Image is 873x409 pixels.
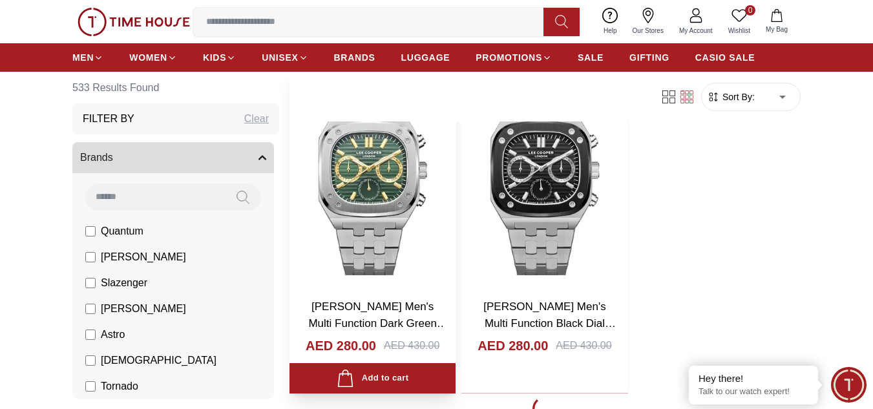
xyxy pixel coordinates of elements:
div: AED 430.00 [556,338,611,353]
a: BRANDS [334,46,375,69]
span: My Bag [761,25,793,34]
div: Chat Widget [831,367,867,403]
a: GIFTING [629,46,669,69]
h4: AED 280.00 [306,337,376,355]
h6: 533 Results Found [72,72,279,103]
span: CASIO SALE [695,51,755,64]
span: Sort By: [720,90,755,103]
span: Help [598,26,622,36]
a: Our Stores [625,5,671,38]
span: Our Stores [627,26,669,36]
span: Slazenger [101,275,147,291]
span: SALE [578,51,604,64]
span: KIDS [203,51,226,64]
span: Astro [101,327,125,342]
a: UNISEX [262,46,308,69]
button: Add to cart [289,363,456,393]
a: WOMEN [129,46,177,69]
a: 0Wishlist [720,5,758,38]
div: Hey there! [699,372,808,385]
span: PROMOTIONS [476,51,542,64]
input: Quantum [85,226,96,236]
input: [PERSON_NAME] [85,304,96,314]
span: MEN [72,51,94,64]
input: Tornado [85,381,96,392]
a: Help [596,5,625,38]
a: SALE [578,46,604,69]
span: GIFTING [629,51,669,64]
span: UNISEX [262,51,298,64]
span: Quantum [101,224,143,239]
input: Slazenger [85,278,96,288]
h3: Filter By [83,111,134,127]
img: Lee Cooper Men's Multi Function Dark Green Dial Watch - LC08023.370 [289,68,456,288]
span: LUGGAGE [401,51,450,64]
span: WOMEN [129,51,167,64]
a: PROMOTIONS [476,46,552,69]
a: [PERSON_NAME] Men's Multi Function Black Dial Watch - LC08023.350 [483,300,616,346]
p: Talk to our watch expert! [699,386,808,397]
span: [DEMOGRAPHIC_DATA] [101,353,216,368]
button: Brands [72,142,274,173]
a: LUGGAGE [401,46,450,69]
img: Lee Cooper Men's Multi Function Black Dial Watch - LC08023.350 [461,68,627,288]
input: [DEMOGRAPHIC_DATA] [85,355,96,366]
span: Wishlist [723,26,755,36]
span: [PERSON_NAME] [101,249,186,265]
div: Add to cart [337,370,408,387]
a: [PERSON_NAME] Men's Multi Function Dark Green Dial Watch - LC08023.370 [308,300,448,346]
div: AED 430.00 [384,338,439,353]
span: Brands [80,150,113,165]
span: Tornado [101,379,138,394]
span: 0 [745,5,755,16]
span: BRANDS [334,51,375,64]
h4: AED 280.00 [478,337,548,355]
a: CASIO SALE [695,46,755,69]
button: My Bag [758,6,795,37]
img: ... [78,8,190,36]
input: Astro [85,330,96,340]
a: MEN [72,46,103,69]
span: My Account [674,26,718,36]
button: Sort By: [707,90,755,103]
div: Clear [244,111,269,127]
span: [PERSON_NAME] [101,301,186,317]
input: [PERSON_NAME] [85,252,96,262]
a: KIDS [203,46,236,69]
